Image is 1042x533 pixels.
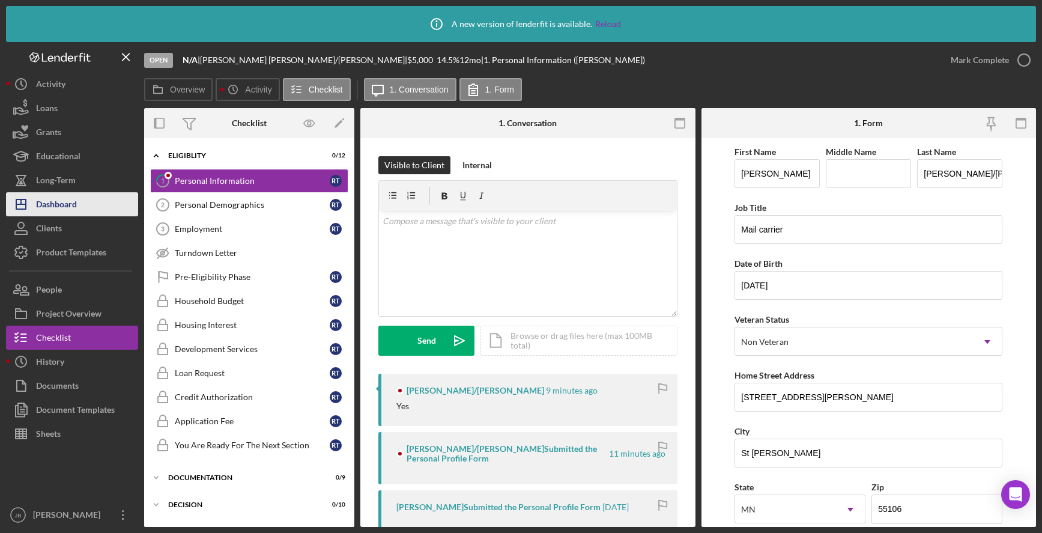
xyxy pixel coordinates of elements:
div: R T [330,271,342,283]
label: 1. Conversation [390,85,449,94]
div: Personal Demographics [175,200,330,210]
label: Last Name [917,147,956,157]
div: Eligiblity [168,152,315,159]
button: Activity [216,78,279,101]
a: You Are Ready For The Next SectionRT [150,433,348,457]
button: Long-Term [6,168,138,192]
button: Checklist [283,78,351,101]
a: Application FeeRT [150,409,348,433]
div: R T [330,415,342,427]
div: [PERSON_NAME] Submitted the Personal Profile Form [396,502,601,512]
div: Visible to Client [384,156,444,174]
button: Document Templates [6,398,138,422]
div: Pre-Eligibility Phase [175,272,330,282]
div: Yes [396,401,409,411]
div: Open [144,53,173,68]
div: Application Fee [175,416,330,426]
time: 2025-09-18 14:03 [546,386,598,395]
a: Educational [6,144,138,168]
button: Sheets [6,422,138,446]
div: A new version of lenderfit is available. [422,9,621,39]
div: R T [330,343,342,355]
div: You Are Ready For The Next Section [175,440,330,450]
div: [PERSON_NAME]/[PERSON_NAME] Submitted the Personal Profile Form [407,444,607,463]
div: Open Intercom Messenger [1001,480,1030,509]
div: Loans [36,96,58,123]
button: Activity [6,72,138,96]
div: Credit Authorization [175,392,330,402]
button: Send [378,326,474,356]
tspan: 2 [161,201,165,209]
a: Loan RequestRT [150,361,348,385]
div: Non Veteran [741,337,789,347]
time: 2025-09-15 20:38 [602,502,629,512]
div: Grants [36,120,61,147]
button: Dashboard [6,192,138,216]
a: Household BudgetRT [150,289,348,313]
b: N/A [183,55,198,65]
div: Internal [462,156,492,174]
div: Project Overview [36,302,101,329]
div: [PERSON_NAME]/[PERSON_NAME] [407,386,544,395]
div: [PERSON_NAME] [30,503,108,530]
label: City [735,426,750,436]
div: 0 / 12 [324,152,345,159]
button: 1. Conversation [364,78,456,101]
label: 1. Form [485,85,514,94]
span: $5,000 [407,55,433,65]
div: Clients [36,216,62,243]
div: R T [330,199,342,211]
div: Household Budget [175,296,330,306]
a: Project Overview [6,302,138,326]
div: Turndown Letter [175,248,348,258]
tspan: 3 [161,225,165,233]
div: | 1. Personal Information ([PERSON_NAME]) [481,55,645,65]
a: Development ServicesRT [150,337,348,361]
div: Documents [36,374,79,401]
div: 12 mo [459,55,481,65]
label: Home Street Address [735,370,814,380]
a: 3EmploymentRT [150,217,348,241]
div: Document Templates [36,398,115,425]
div: R T [330,439,342,451]
button: History [6,350,138,374]
div: Send [417,326,436,356]
div: Loan Request [175,368,330,378]
div: Employment [175,224,330,234]
text: JB [14,512,21,519]
label: Checklist [309,85,343,94]
div: Personal Information [175,176,330,186]
button: Visible to Client [378,156,450,174]
tspan: 1 [161,177,165,184]
div: R T [330,319,342,331]
button: Mark Complete [939,48,1036,72]
label: Overview [170,85,205,94]
div: Development Services [175,344,330,354]
a: 1Personal InformationRT [150,169,348,193]
button: 1. Form [459,78,522,101]
div: 1. Form [854,118,883,128]
a: People [6,278,138,302]
div: R T [330,367,342,379]
label: Middle Name [826,147,876,157]
button: Loans [6,96,138,120]
a: 2Personal DemographicsRT [150,193,348,217]
time: 2025-09-18 14:01 [609,449,665,458]
div: Sheets [36,422,61,449]
label: Date of Birth [735,258,783,269]
button: Grants [6,120,138,144]
a: Checklist [6,326,138,350]
label: Zip [871,482,884,492]
button: Product Templates [6,240,138,264]
div: People [36,278,62,305]
button: Documents [6,374,138,398]
a: Clients [6,216,138,240]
